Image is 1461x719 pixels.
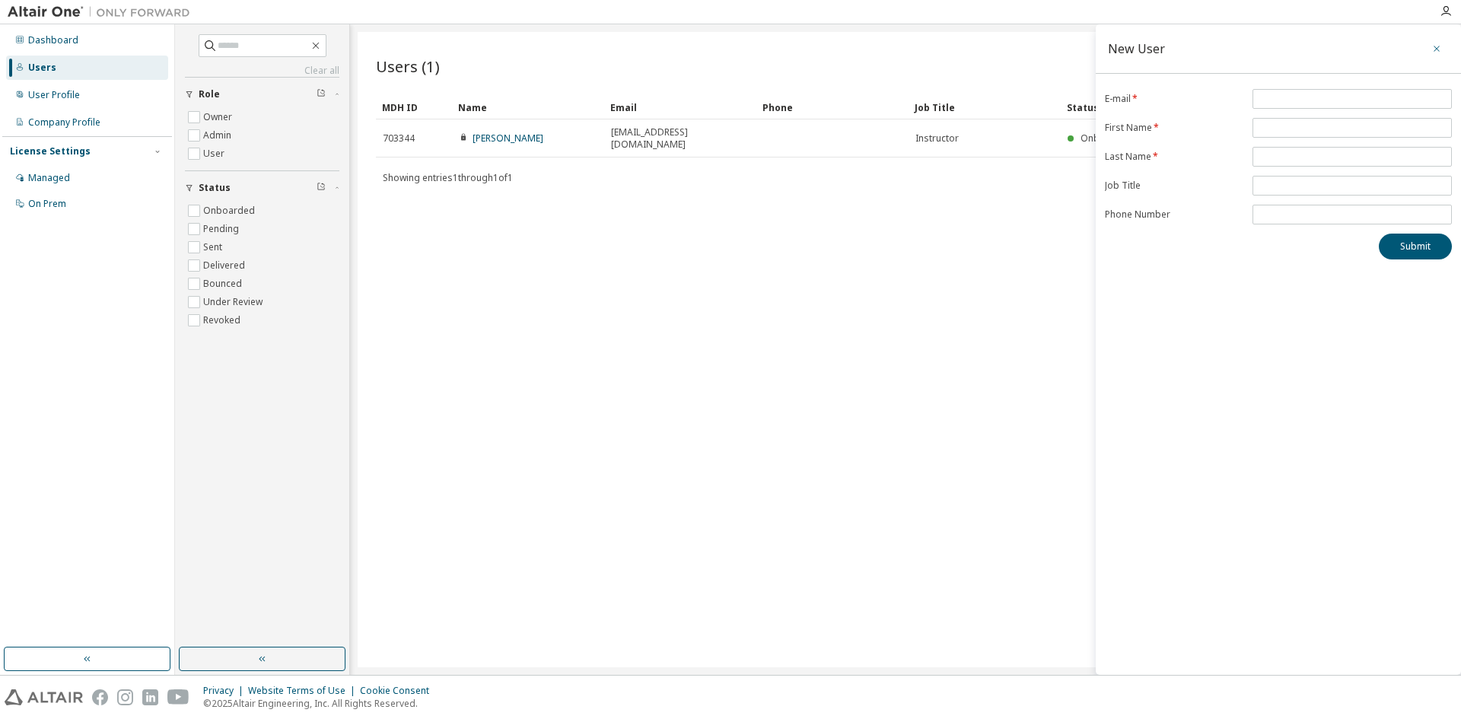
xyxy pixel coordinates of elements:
[28,172,70,184] div: Managed
[203,126,234,145] label: Admin
[203,238,225,256] label: Sent
[167,689,189,705] img: youtube.svg
[28,89,80,101] div: User Profile
[28,116,100,129] div: Company Profile
[1105,93,1243,105] label: E-mail
[8,5,198,20] img: Altair One
[248,685,360,697] div: Website Terms of Use
[611,126,750,151] span: [EMAIL_ADDRESS][DOMAIN_NAME]
[10,145,91,157] div: License Settings
[203,220,242,238] label: Pending
[1105,151,1243,163] label: Last Name
[762,95,902,119] div: Phone
[185,78,339,111] button: Role
[203,202,258,220] label: Onboarded
[203,697,438,710] p: © 2025 Altair Engineering, Inc. All Rights Reserved.
[203,256,248,275] label: Delivered
[458,95,598,119] div: Name
[203,685,248,697] div: Privacy
[317,88,326,100] span: Clear filter
[1108,43,1165,55] div: New User
[383,171,513,184] span: Showing entries 1 through 1 of 1
[28,34,78,46] div: Dashboard
[203,145,228,163] label: User
[92,689,108,705] img: facebook.svg
[199,88,220,100] span: Role
[360,685,438,697] div: Cookie Consent
[376,56,440,77] span: Users (1)
[1105,208,1243,221] label: Phone Number
[185,65,339,77] a: Clear all
[1105,180,1243,192] label: Job Title
[203,311,243,329] label: Revoked
[610,95,750,119] div: Email
[915,95,1055,119] div: Job Title
[28,62,56,74] div: Users
[1067,95,1356,119] div: Status
[5,689,83,705] img: altair_logo.svg
[1105,122,1243,134] label: First Name
[382,95,446,119] div: MDH ID
[203,275,245,293] label: Bounced
[185,171,339,205] button: Status
[1379,234,1452,259] button: Submit
[199,182,231,194] span: Status
[383,132,415,145] span: 703344
[317,182,326,194] span: Clear filter
[473,132,543,145] a: [PERSON_NAME]
[1081,132,1132,145] span: Onboarded
[142,689,158,705] img: linkedin.svg
[117,689,133,705] img: instagram.svg
[203,293,266,311] label: Under Review
[915,132,959,145] span: Instructor
[203,108,235,126] label: Owner
[28,198,66,210] div: On Prem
